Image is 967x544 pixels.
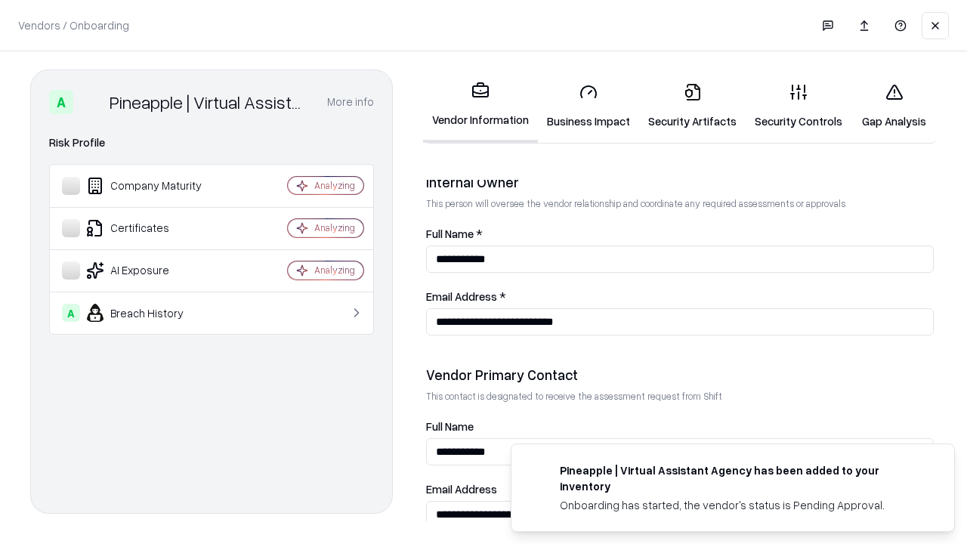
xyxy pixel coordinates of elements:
label: Email Address * [426,291,934,302]
div: Analyzing [314,264,355,277]
button: More info [327,88,374,116]
div: Company Maturity [62,177,243,195]
div: Analyzing [314,179,355,192]
div: Analyzing [314,221,355,234]
div: Pineapple | Virtual Assistant Agency [110,90,309,114]
p: This contact is designated to receive the assessment request from Shift [426,390,934,403]
div: Vendor Primary Contact [426,366,934,384]
div: Breach History [62,304,243,322]
a: Security Artifacts [639,71,746,141]
p: Vendors / Onboarding [18,17,129,33]
a: Vendor Information [423,70,538,143]
div: AI Exposure [62,261,243,280]
label: Full Name * [426,228,934,240]
div: Onboarding has started, the vendor's status is Pending Approval. [560,497,918,513]
a: Security Controls [746,71,851,141]
img: trypineapple.com [530,462,548,481]
div: A [49,90,73,114]
div: A [62,304,80,322]
a: Business Impact [538,71,639,141]
p: This person will oversee the vendor relationship and coordinate any required assessments or appro... [426,197,934,210]
img: Pineapple | Virtual Assistant Agency [79,90,103,114]
div: Pineapple | Virtual Assistant Agency has been added to your inventory [560,462,918,494]
div: Certificates [62,219,243,237]
div: Risk Profile [49,134,374,152]
label: Email Address [426,484,934,495]
a: Gap Analysis [851,71,937,141]
div: Internal Owner [426,173,934,191]
label: Full Name [426,421,934,432]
